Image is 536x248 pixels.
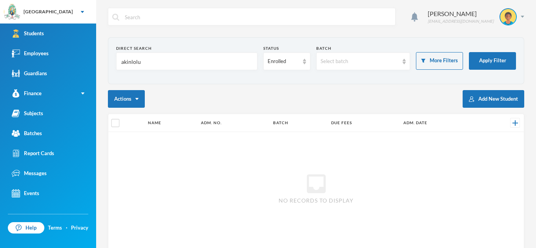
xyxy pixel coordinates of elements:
[399,114,479,132] th: Adm. Date
[48,224,62,232] a: Terms
[71,224,88,232] a: Privacy
[428,18,494,24] div: [EMAIL_ADDRESS][DOMAIN_NAME]
[12,169,47,177] div: Messages
[197,114,269,132] th: Adm. No.
[327,114,399,132] th: Due Fees
[108,90,145,108] button: Actions
[263,45,310,51] div: Status
[12,189,39,197] div: Events
[279,196,354,205] span: No records to display
[512,120,518,126] img: +
[269,114,327,132] th: Batch
[116,45,257,51] div: Direct Search
[12,49,49,58] div: Employees
[463,90,524,108] button: Add New Student
[4,4,20,20] img: logo
[124,8,391,26] input: Search
[416,52,463,70] button: More Filters
[500,9,516,25] img: STUDENT
[12,109,43,118] div: Subjects
[24,8,73,15] div: [GEOGRAPHIC_DATA]
[12,69,47,78] div: Guardians
[12,129,42,138] div: Batches
[66,224,67,232] div: ·
[120,53,253,71] input: Name, Admin No, Phone number, Email Address
[428,9,494,18] div: [PERSON_NAME]
[112,14,119,21] img: search
[268,58,299,65] div: Enrolled
[12,29,44,38] div: Students
[144,114,197,132] th: Name
[12,89,42,98] div: Finance
[316,45,410,51] div: Batch
[12,149,54,157] div: Report Cards
[469,52,516,70] button: Apply Filter
[304,171,329,196] i: inbox
[8,222,44,234] a: Help
[321,58,399,65] div: Select batch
